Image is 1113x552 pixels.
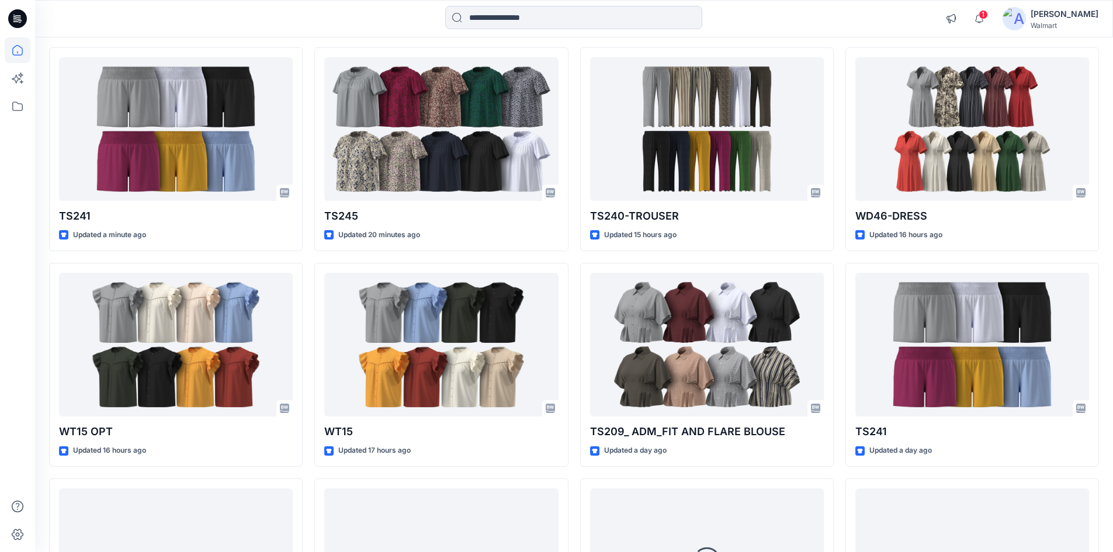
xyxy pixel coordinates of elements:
[979,10,988,19] span: 1
[73,229,146,241] p: Updated a minute ago
[855,273,1089,417] a: TS241
[855,423,1089,440] p: TS241
[324,273,558,417] a: WT15
[59,423,293,440] p: WT15 OPT
[604,229,677,241] p: Updated 15 hours ago
[590,273,824,417] a: TS209_ ADM_FIT AND FLARE BLOUSE
[869,229,942,241] p: Updated 16 hours ago
[59,57,293,202] a: TS241
[1031,21,1098,30] div: Walmart
[604,445,667,457] p: Updated a day ago
[324,208,558,224] p: TS245
[590,423,824,440] p: TS209_ ADM_FIT AND FLARE BLOUSE
[59,273,293,417] a: WT15 OPT
[73,445,146,457] p: Updated 16 hours ago
[324,423,558,440] p: WT15
[1031,7,1098,21] div: [PERSON_NAME]
[1003,7,1026,30] img: avatar
[324,57,558,202] a: TS245
[855,57,1089,202] a: WD46-DRESS
[855,208,1089,224] p: WD46-DRESS
[338,445,411,457] p: Updated 17 hours ago
[869,445,932,457] p: Updated a day ago
[338,229,420,241] p: Updated 20 minutes ago
[590,57,824,202] a: TS240-TROUSER
[590,208,824,224] p: TS240-TROUSER
[59,208,293,224] p: TS241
